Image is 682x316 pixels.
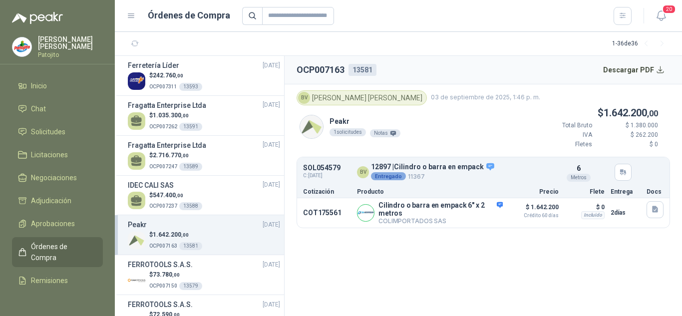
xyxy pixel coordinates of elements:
[128,219,147,230] h3: Peakr
[149,151,202,160] p: $
[31,172,77,183] span: Negociaciones
[532,140,592,149] p: Fletes
[604,107,658,119] span: 1.642.200
[509,201,559,218] p: $ 1.642.200
[297,63,344,77] h2: OCP007163
[647,189,664,195] p: Docs
[12,191,103,210] a: Adjudicación
[179,123,202,131] div: 13591
[532,130,592,140] p: IVA
[128,60,280,91] a: Ferretería Líder[DATE] Company Logo$242.760,00OCP00731113593
[31,149,68,160] span: Licitaciones
[12,122,103,141] a: Solicitudes
[532,121,592,130] p: Total Bruto
[577,163,581,174] p: 6
[176,193,183,198] span: ,00
[263,140,280,150] span: [DATE]
[149,71,202,80] p: $
[647,109,658,118] span: ,00
[149,191,202,200] p: $
[149,270,202,280] p: $
[153,112,189,119] span: 1.035.300
[128,259,193,270] h3: FERROTOOLS S.A.S.
[509,213,559,218] span: Crédito 60 días
[149,203,177,209] span: OCP007237
[149,84,177,89] span: OCP007311
[31,126,65,137] span: Solicitudes
[565,201,605,213] p: $ 0
[12,99,103,118] a: Chat
[12,271,103,290] a: Remisiones
[303,209,351,217] p: COT175561
[31,80,47,91] span: Inicio
[581,211,605,219] div: Incluido
[348,64,376,76] div: 13581
[371,172,406,180] div: Entregado
[263,180,280,190] span: [DATE]
[181,232,189,238] span: ,00
[128,219,280,251] a: Peakr[DATE] Company Logo$1.642.200,00OCP00716313581
[12,76,103,95] a: Inicio
[357,166,369,178] div: BV
[509,189,559,195] p: Precio
[38,52,103,58] p: Patojito
[153,192,183,199] span: 547.400
[263,260,280,270] span: [DATE]
[378,201,503,217] p: Cilindro o barra en empack 6" x 2 metros
[179,242,202,250] div: 13581
[179,83,202,91] div: 13593
[128,232,145,249] img: Company Logo
[149,283,177,289] span: OCP007150
[179,202,202,210] div: 13588
[179,163,202,171] div: 13589
[128,140,280,171] a: Fragatta Enterprise Ltda[DATE] $2.716.770,00OCP00724713589
[298,92,310,104] div: BV
[31,275,68,286] span: Remisiones
[303,189,351,195] p: Cotización
[12,145,103,164] a: Licitaciones
[38,36,103,50] p: [PERSON_NAME] [PERSON_NAME]
[153,72,183,79] span: 242.760
[128,259,280,291] a: FERROTOOLS S.A.S.[DATE] Company Logo$73.780,00OCP00715013579
[128,299,193,310] h3: FERROTOOLS S.A.S.
[172,272,180,278] span: ,00
[31,103,46,114] span: Chat
[565,189,605,195] p: Flete
[128,60,179,71] h3: Ferretería Líder
[371,162,495,171] p: 12897 | Cilindro o barra en empack
[431,93,540,102] span: 03 de septiembre de 2025, 1:46 p. m.
[598,60,671,80] button: Descargar PDF
[31,195,71,206] span: Adjudicación
[128,180,280,211] a: IDEC CALI SAS[DATE] $547.400,00OCP00723713588
[598,130,658,140] p: $ 262.200
[611,189,641,195] p: Entrega
[128,180,174,191] h3: IDEC CALI SAS
[662,4,676,14] span: 20
[598,121,658,130] p: $ 1.380.000
[153,231,189,238] span: 1.642.200
[532,105,658,121] p: $
[149,164,177,169] span: OCP007247
[149,124,177,129] span: OCP007262
[31,218,75,229] span: Aprobaciones
[12,12,63,24] img: Logo peakr
[12,168,103,187] a: Negociaciones
[12,237,103,267] a: Órdenes de Compra
[357,205,374,221] img: Company Logo
[31,241,93,263] span: Órdenes de Compra
[303,172,341,180] span: C: [DATE]
[612,36,670,52] div: 1 - 36 de 36
[153,152,189,159] span: 2.716.770
[128,140,206,151] h3: Fragatta Enterprise Ltda
[263,220,280,230] span: [DATE]
[357,189,503,195] p: Producto
[300,115,323,138] img: Company Logo
[181,113,189,118] span: ,00
[181,153,189,158] span: ,00
[330,116,400,127] p: Peakr
[378,217,503,225] p: COLIMPORTADOS SAS
[598,140,658,149] p: $ 0
[179,282,202,290] div: 13579
[297,90,427,105] div: [PERSON_NAME] [PERSON_NAME]
[263,300,280,310] span: [DATE]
